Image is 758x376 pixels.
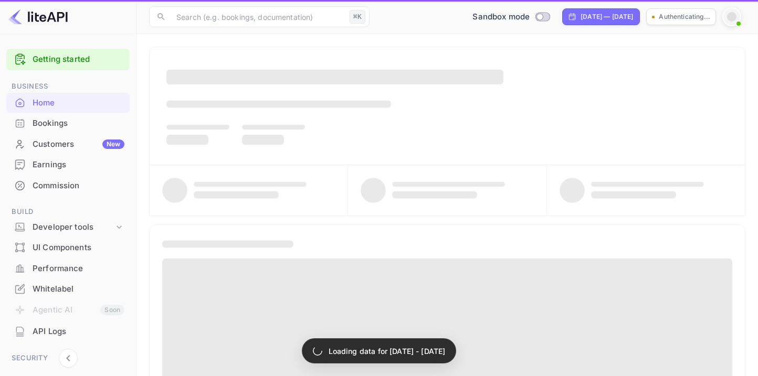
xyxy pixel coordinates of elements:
p: Authenticating... [659,12,710,22]
div: Switch to Production mode [468,11,554,23]
div: Home [33,97,124,109]
span: Business [6,81,130,92]
div: Click to change the date range period [562,8,640,25]
div: API Logs [33,326,124,338]
span: Sandbox mode [472,11,530,23]
button: Collapse navigation [59,349,78,368]
a: Home [6,93,130,112]
a: UI Components [6,238,130,257]
div: Bookings [6,113,130,134]
div: Home [6,93,130,113]
div: Getting started [6,49,130,70]
span: Build [6,206,130,218]
div: Performance [6,259,130,279]
a: CustomersNew [6,134,130,154]
a: API Logs [6,321,130,341]
div: [DATE] — [DATE] [581,12,633,22]
div: UI Components [6,238,130,258]
div: Whitelabel [33,283,124,295]
div: API Logs [6,321,130,342]
div: Commission [6,176,130,196]
div: Developer tools [6,218,130,237]
div: ⌘K [350,10,365,24]
a: Whitelabel [6,279,130,298]
div: Whitelabel [6,279,130,299]
a: Commission [6,176,130,195]
a: Earnings [6,155,130,174]
div: Earnings [33,159,124,171]
div: UI Components [33,242,124,254]
div: Developer tools [33,221,114,233]
a: Bookings [6,113,130,133]
div: Customers [33,138,124,151]
p: Loading data for [DATE] - [DATE] [329,346,446,357]
div: New [102,139,124,149]
div: Commission [33,180,124,192]
input: Search (e.g. bookings, documentation) [170,6,345,27]
div: Performance [33,263,124,275]
img: LiteAPI logo [8,8,68,25]
a: Performance [6,259,130,278]
span: Security [6,352,130,364]
div: Bookings [33,117,124,130]
a: Getting started [33,53,124,66]
div: Earnings [6,155,130,175]
div: CustomersNew [6,134,130,155]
